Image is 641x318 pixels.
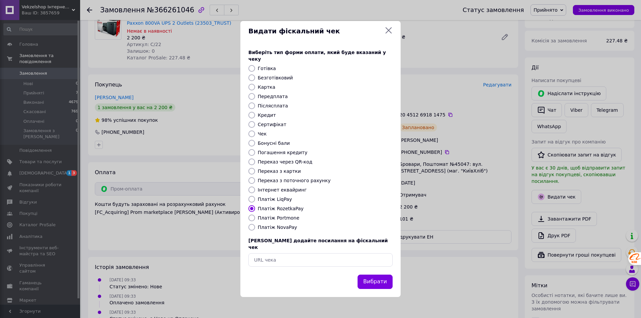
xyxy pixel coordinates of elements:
label: Платіж NovaPay [258,225,297,230]
span: Виберіть тип форми оплати, який буде вказаний у чеку [248,50,386,62]
input: URL чека [248,253,393,267]
label: Платіж Portmone [258,215,299,221]
span: Видати фіскальний чек [248,26,382,36]
label: Післясплата [258,103,288,108]
label: Безготівковий [258,75,293,80]
label: Бонусні бали [258,140,290,146]
label: Платіж LiqPay [258,197,292,202]
label: Переказ з поточного рахунку [258,178,331,183]
label: Інтернет еквайринг [258,187,307,193]
button: Вибрати [358,275,393,289]
label: Переказ з картки [258,169,301,174]
label: Переказ через QR-код [258,159,312,165]
label: Сертифікат [258,122,286,127]
label: Платіж RozetkaPay [258,206,303,211]
label: Чек [258,131,267,136]
label: Передплата [258,94,288,99]
span: [PERSON_NAME] додайте посилання на фіскальний чек [248,238,388,250]
label: Кредит [258,112,276,118]
label: Картка [258,84,275,90]
label: Готівка [258,66,276,71]
label: Погашення кредиту [258,150,307,155]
